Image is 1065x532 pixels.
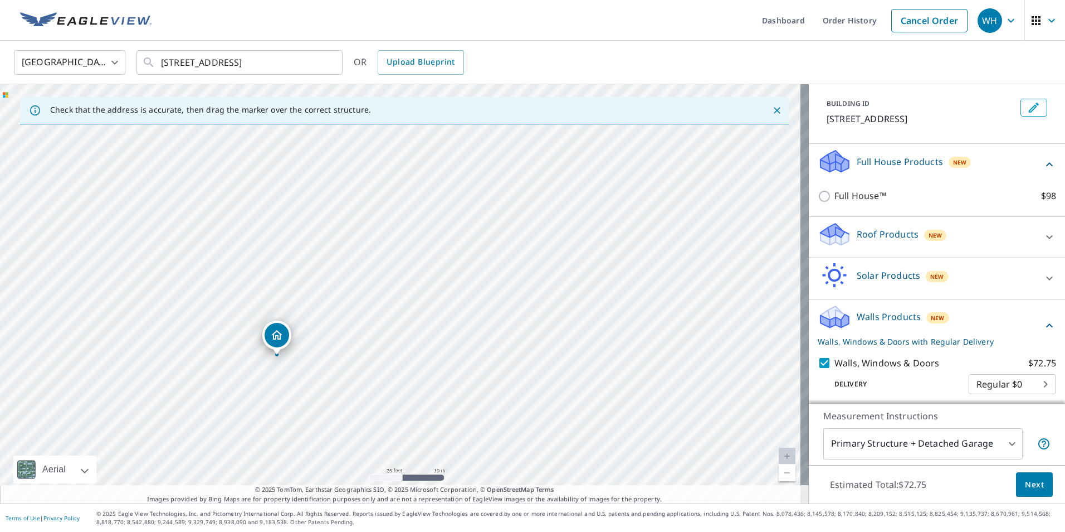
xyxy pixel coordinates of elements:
p: Estimated Total: $72.75 [821,472,935,497]
a: Terms of Use [6,514,40,522]
span: Upload Blueprint [387,55,455,69]
div: OR [354,50,464,75]
div: Aerial [39,456,69,483]
a: Privacy Policy [43,514,80,522]
p: Full House Products [857,155,943,168]
span: Your report will include the primary structure and a detached garage if one exists. [1037,437,1051,451]
span: © 2025 TomTom, Earthstar Geographics SIO, © 2025 Microsoft Corporation, © [255,485,554,495]
div: Roof ProductsNew [818,221,1056,253]
a: Terms [536,485,554,494]
button: Close [770,103,784,118]
p: Measurement Instructions [823,409,1051,423]
span: New [930,272,944,281]
p: | [6,515,80,521]
p: Check that the address is accurate, then drag the marker over the correct structure. [50,105,371,115]
span: New [953,158,967,167]
a: Cancel Order [891,9,968,32]
div: Full House ProductsNew [818,148,1056,180]
p: Full House™ [834,189,886,203]
div: [GEOGRAPHIC_DATA] [14,47,125,78]
input: Search by address or latitude-longitude [161,47,320,78]
p: [STREET_ADDRESS] [827,112,1016,125]
p: BUILDING ID [827,99,869,108]
div: Dropped pin, building 1, Residential property, 755 Soundview Dr Palm Harbor, FL 34683 [262,321,291,355]
a: Current Level 20, Zoom In Disabled [779,448,795,465]
p: Walls Products [857,310,921,323]
span: New [929,231,942,240]
p: Delivery [818,379,969,389]
div: Solar ProductsNew [818,263,1056,294]
div: Regular $0 [969,369,1056,400]
p: Walls, Windows & Doors [834,356,939,370]
div: Walls ProductsNewWalls, Windows & Doors with Regular Delivery [818,304,1056,347]
p: Solar Products [857,269,920,282]
p: $72.75 [1028,356,1056,370]
p: Roof Products [857,228,919,241]
div: Primary Structure + Detached Garage [823,428,1023,460]
a: Upload Blueprint [378,50,463,75]
a: OpenStreetMap [487,485,534,494]
button: Next [1016,472,1053,497]
p: © 2025 Eagle View Technologies, Inc. and Pictometry International Corp. All Rights Reserved. Repo... [96,510,1059,526]
img: EV Logo [20,12,152,29]
a: Current Level 20, Zoom Out [779,465,795,481]
div: WH [978,8,1002,33]
span: New [931,313,945,322]
p: $98 [1041,189,1056,203]
p: Walls, Windows & Doors with Regular Delivery [818,336,1043,347]
span: Next [1025,478,1044,492]
button: Edit building 1 [1020,99,1047,117]
div: Aerial [13,456,96,483]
